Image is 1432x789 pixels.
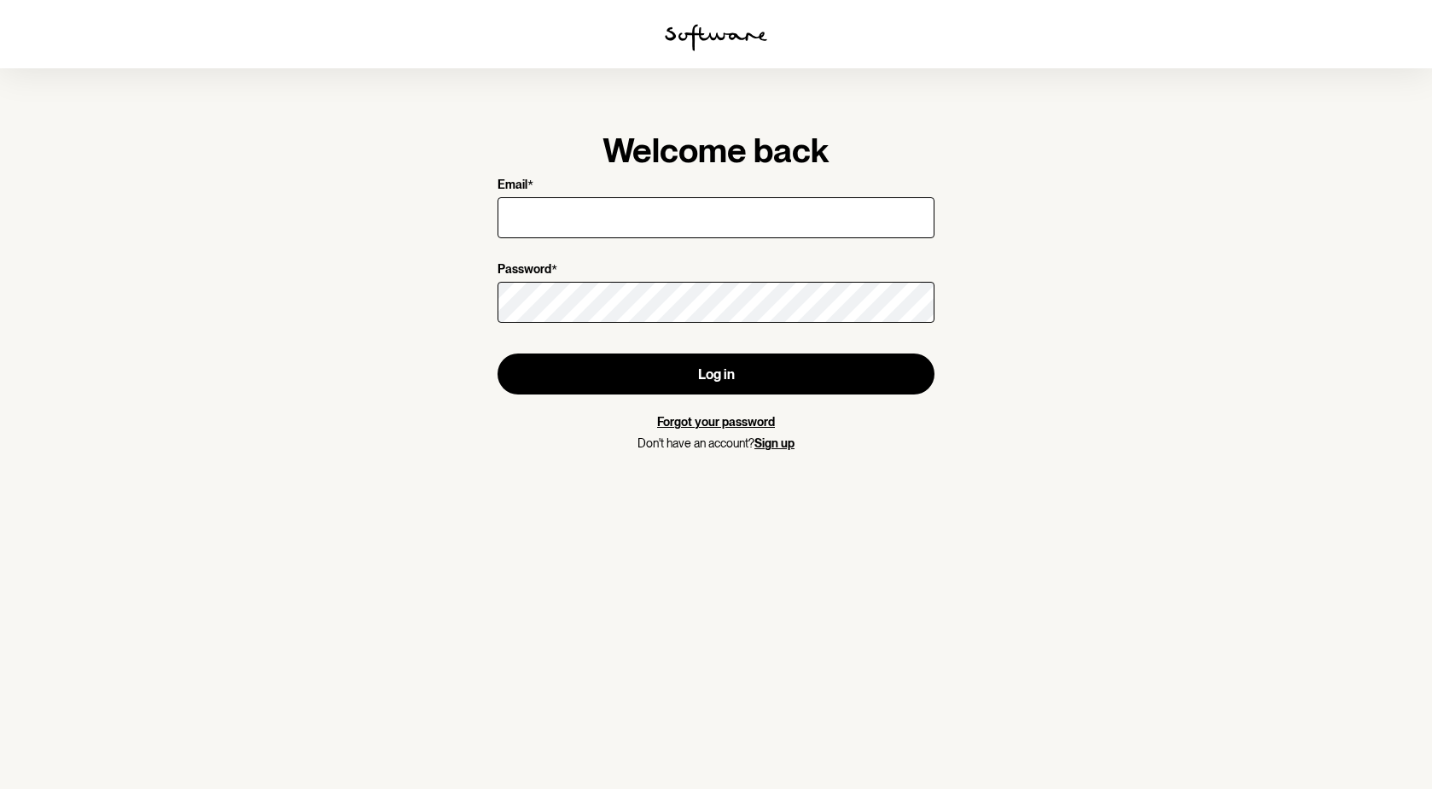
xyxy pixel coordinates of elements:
p: Email [498,178,527,194]
img: software logo [665,24,767,51]
a: Forgot your password [657,415,775,429]
a: Sign up [754,436,795,450]
p: Password [498,262,551,278]
h1: Welcome back [498,130,934,171]
button: Log in [498,354,934,394]
p: Don't have an account? [498,436,934,451]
